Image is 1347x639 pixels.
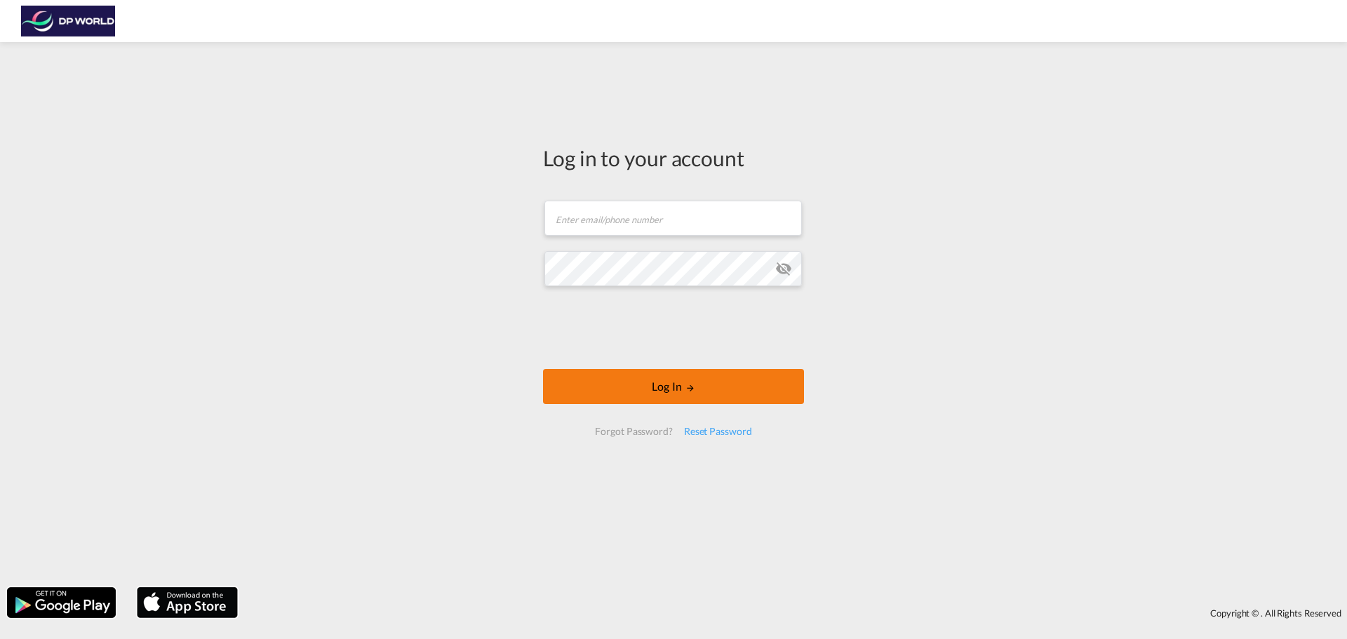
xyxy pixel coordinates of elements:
div: Copyright © . All Rights Reserved [245,601,1347,625]
md-icon: icon-eye-off [775,260,792,277]
iframe: reCAPTCHA [567,300,780,355]
div: Forgot Password? [589,419,678,444]
div: Log in to your account [543,143,804,173]
input: Enter email/phone number [544,201,802,236]
img: c08ca190194411f088ed0f3ba295208c.png [21,6,116,37]
img: apple.png [135,586,239,619]
div: Reset Password [678,419,758,444]
img: google.png [6,586,117,619]
button: LOGIN [543,369,804,404]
